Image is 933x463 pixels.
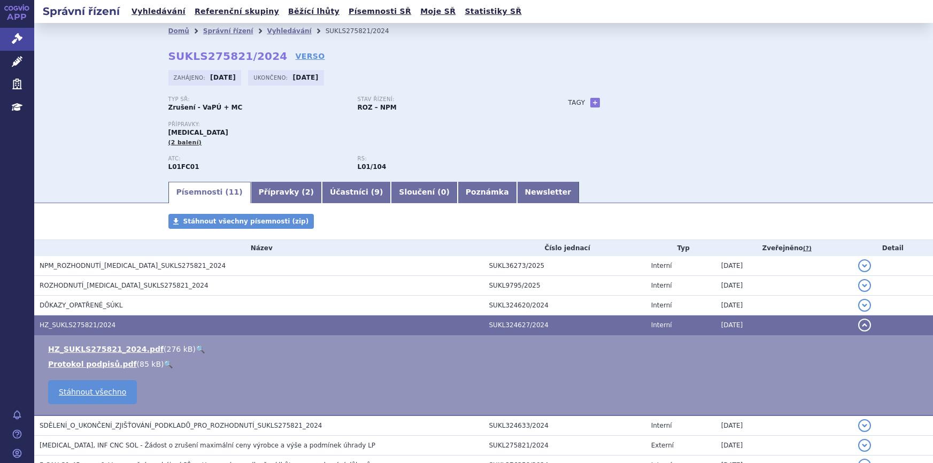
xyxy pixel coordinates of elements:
[458,182,517,203] a: Poznámka
[441,188,446,196] span: 0
[858,419,871,432] button: detail
[168,156,347,162] p: ATC:
[168,96,347,103] p: Typ SŘ:
[174,73,207,82] span: Zahájeno:
[203,27,253,35] a: Správní řízení
[40,321,115,329] span: HZ_SUKLS275821/2024
[853,240,933,256] th: Detail
[651,321,672,329] span: Interní
[40,422,322,429] span: SDĚLENÍ_O_UKONČENÍ_ZJIŠŤOVÁNÍ_PODKLADŮ_PRO_ROZHODNUTÍ_SUKLS275821_2024
[210,74,236,81] strong: [DATE]
[651,262,672,269] span: Interní
[285,4,343,19] a: Běžící lhůty
[803,245,812,252] abbr: (?)
[40,262,226,269] span: NPM_ROZHODNUTÍ_DARZALEX_SUKLS275821_2024
[168,104,243,111] strong: Zrušení - VaPÚ + MC
[651,442,674,449] span: Externí
[461,4,525,19] a: Statistiky SŘ
[168,129,228,136] span: [MEDICAL_DATA]
[267,27,311,35] a: Vyhledávání
[48,360,137,368] a: Protokol podpisů.pdf
[167,345,193,353] span: 276 kB
[34,240,484,256] th: Název
[191,4,282,19] a: Referenční skupiny
[168,121,547,128] p: Přípravky:
[48,359,922,369] li: ( )
[196,345,205,353] a: 🔍
[128,4,189,19] a: Vyhledávání
[716,240,853,256] th: Zveřejněno
[40,282,209,289] span: ROZHODNUTÍ_DARZALEX_SUKLS275821_2024
[716,315,853,335] td: [DATE]
[391,182,457,203] a: Sloučení (0)
[858,279,871,292] button: detail
[164,360,173,368] a: 🔍
[48,344,922,354] li: ( )
[716,415,853,436] td: [DATE]
[374,188,380,196] span: 9
[646,240,716,256] th: Typ
[358,156,536,162] p: RS:
[48,380,137,404] a: Stáhnout všechno
[183,218,309,225] span: Stáhnout všechny písemnosti (zip)
[858,299,871,312] button: detail
[716,296,853,315] td: [DATE]
[168,139,202,146] span: (2 balení)
[40,442,375,449] span: DARZALEX, INF CNC SOL - Žádost o zrušení maximální ceny výrobce a výše a podmínek úhrady LP
[40,302,122,309] span: DŮKAZY_OPATŘENÉ_SÚKL
[358,96,536,103] p: Stav řízení:
[168,163,199,171] strong: DARATUMUMAB
[716,276,853,296] td: [DATE]
[292,74,318,81] strong: [DATE]
[517,182,580,203] a: Newsletter
[858,439,871,452] button: detail
[716,436,853,456] td: [DATE]
[484,436,646,456] td: SUKL275821/2024
[168,182,251,203] a: Písemnosti (11)
[484,415,646,436] td: SUKL324633/2024
[305,188,311,196] span: 2
[590,98,600,107] a: +
[484,296,646,315] td: SUKL324620/2024
[168,214,314,229] a: Stáhnout všechny písemnosti (zip)
[251,182,322,203] a: Přípravky (2)
[651,302,672,309] span: Interní
[322,182,391,203] a: Účastníci (9)
[48,345,164,353] a: HZ_SUKLS275821_2024.pdf
[140,360,161,368] span: 85 kB
[295,51,325,61] a: VERSO
[651,282,672,289] span: Interní
[484,276,646,296] td: SUKL9795/2025
[484,240,646,256] th: Číslo jednací
[345,4,414,19] a: Písemnosti SŘ
[858,259,871,272] button: detail
[253,73,290,82] span: Ukončeno:
[34,4,128,19] h2: Správní řízení
[358,163,387,171] strong: daratumumab
[484,315,646,335] td: SUKL324627/2024
[417,4,459,19] a: Moje SŘ
[168,27,189,35] a: Domů
[568,96,585,109] h3: Tagy
[168,50,288,63] strong: SUKLS275821/2024
[326,23,403,39] li: SUKLS275821/2024
[716,256,853,276] td: [DATE]
[858,319,871,331] button: detail
[229,188,239,196] span: 11
[651,422,672,429] span: Interní
[358,104,397,111] strong: ROZ – NPM
[484,256,646,276] td: SUKL36273/2025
